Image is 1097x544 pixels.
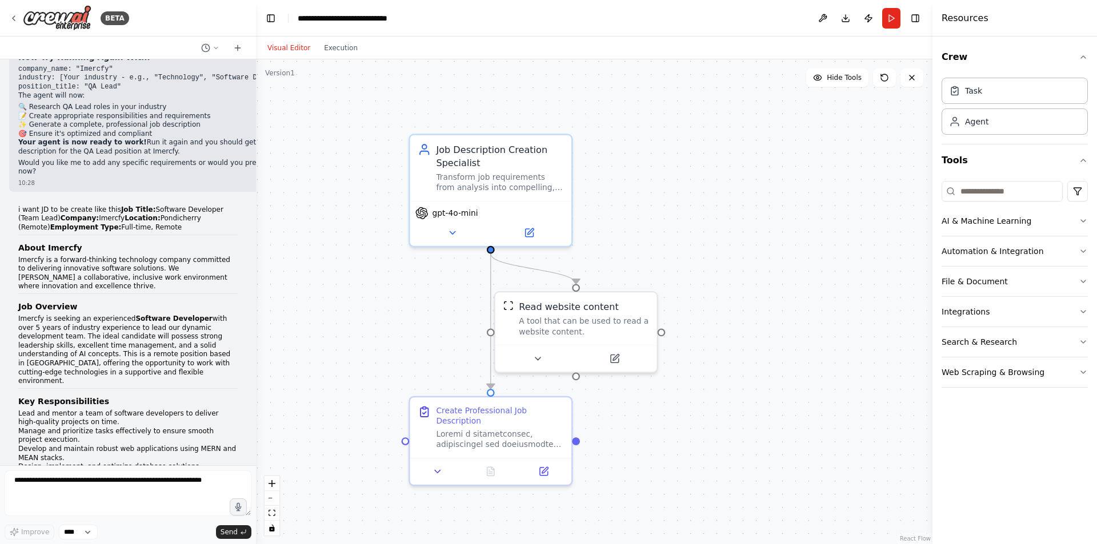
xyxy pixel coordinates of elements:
[216,525,251,539] button: Send
[317,41,365,55] button: Execution
[18,120,331,130] li: ✨ Generate a complete, professional job description
[806,68,868,87] button: Hide Tools
[18,65,331,91] code: company_name: "Imercfy" industry: [Your industry - e.g., "Technology", "Software Development", et...
[101,11,129,25] div: BETA
[197,41,224,55] button: Switch to previous chat
[18,409,238,427] li: Lead and mentor a team of software developers to deliver high-quality projects on time.
[18,179,331,187] div: 10:28
[942,206,1088,236] button: AI & Machine Learning
[18,205,238,232] p: i want JD to be create like this Software Developer (Team Lead) Imercfy Pondicherry (Remote) Full...
[18,301,238,312] h3: Job Overview
[263,10,279,26] button: Hide left sidebar
[221,527,238,537] span: Send
[230,498,247,515] button: Click to speak your automation idea
[942,327,1088,357] button: Search & Research
[436,143,563,169] div: Job Description Creation Specialist
[18,462,238,472] li: Design, implement, and optimize database solutions.
[494,291,658,373] div: ScrapeWebsiteToolRead website contentA tool that can be used to read a website content.
[18,242,238,253] h3: About Imercfy
[229,41,247,55] button: Start a new chat
[942,176,1088,397] div: Tools
[18,130,331,139] li: 🎯 Ensure it's optimized and compliant
[265,68,295,78] div: Version 1
[577,351,651,367] button: Open in side panel
[942,11,988,25] h4: Resources
[965,85,982,96] div: Task
[942,267,1088,296] button: File & Document
[900,535,931,542] a: React Flow attribution
[942,357,1088,387] button: Web Scraping & Browsing
[18,138,147,146] strong: Your agent is now ready to work!
[18,103,331,112] li: 🔍 Research QA Lead roles in your industry
[265,476,279,491] button: zoom in
[265,491,279,506] button: zoom out
[61,214,99,222] strong: Company:
[18,159,331,176] p: Would you like me to add any specific requirements or would you prefer to run it as-is now?
[942,236,1088,266] button: Automation & Integration
[521,464,566,479] button: Open in side panel
[21,527,49,537] span: Improve
[519,316,648,337] div: A tool that can be used to read a website content.
[942,73,1088,144] div: Crew
[18,138,331,156] p: Run it again and you should get a complete job description for the QA Lead position at Imercfy.
[942,144,1088,176] button: Tools
[265,506,279,521] button: fit view
[827,73,862,82] span: Hide Tools
[18,396,238,407] h3: Key Responsibilities
[18,315,238,386] p: Imercfy is seeking an experienced with over 5 years of industry experience to lead our dynamic de...
[50,223,122,231] strong: Employment Type:
[298,13,415,24] nav: breadcrumb
[503,300,514,311] img: ScrapeWebsiteTool
[5,525,54,539] button: Improve
[436,405,563,426] div: Create Professional Job Description
[436,429,563,450] div: Loremi d sitametconsec, adipiscingel sed doeiusmodte inc utl {etdolore_magna} aliq en {adminim_ve...
[907,10,923,26] button: Hide right sidebar
[125,214,161,222] strong: Location:
[436,172,563,193] div: Transform job requirements from analysis into compelling, professional, and legally compliant job...
[18,256,238,291] p: Imercfy is a forward-thinking technology company committed to delivering innovative software solu...
[965,116,988,127] div: Agent
[18,427,238,445] li: Manage and prioritize tasks effectively to ensure smooth project execution.
[492,225,566,241] button: Open in side panel
[942,297,1088,327] button: Integrations
[265,521,279,535] button: toggle interactivity
[519,300,619,313] div: Read website content
[18,53,150,62] strong: Now Try Running Again With:
[484,254,582,284] g: Edge from bf8419ce-037b-465a-928e-5b8f52ce8643 to 0f1a0c7f-14eb-4563-92e7-213830993c21
[463,464,518,479] button: No output available
[409,396,572,486] div: Create Professional Job DescriptionLoremi d sitametconsec, adipiscingel sed doeiusmodte inc utl {...
[135,315,212,323] strong: Software Developer
[18,445,238,462] li: Develop and maintain robust web applications using MERN and MEAN stacks.
[23,5,91,31] img: Logo
[261,41,317,55] button: Visual Editor
[484,254,497,389] g: Edge from bf8419ce-037b-465a-928e-5b8f52ce8643 to 9bde0e37-b99b-4d5c-8f28-cb81bc4e6747
[433,208,478,218] span: gpt-4o-mini
[409,134,572,247] div: Job Description Creation SpecialistTransform job requirements from analysis into compelling, prof...
[942,41,1088,73] button: Crew
[265,476,279,535] div: React Flow controls
[18,91,331,100] p: The agent will now:
[18,112,331,121] li: 📝 Create appropriate responsibilities and requirements
[121,205,156,213] strong: Job Title:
